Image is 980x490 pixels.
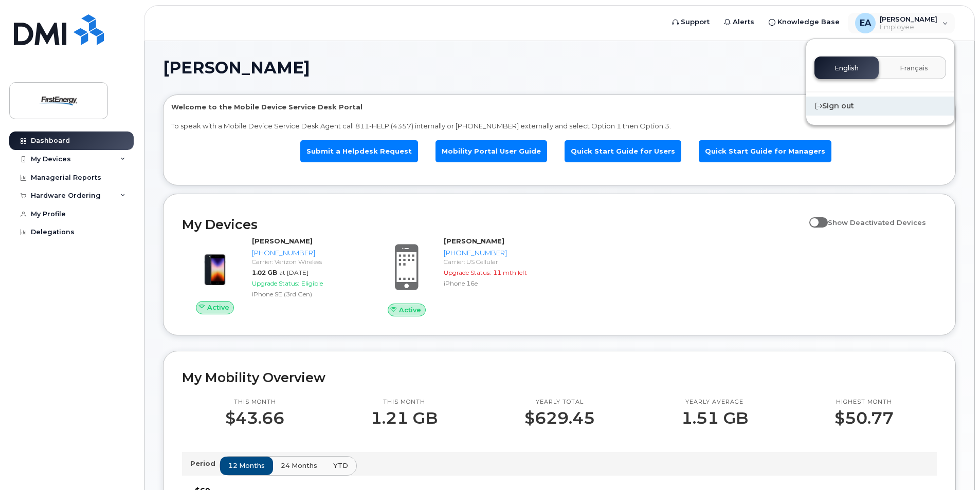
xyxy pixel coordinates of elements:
a: Quick Start Guide for Users [565,140,681,162]
span: Français [900,64,928,72]
span: Active [207,303,229,312]
div: Carrier: Verizon Wireless [252,257,357,266]
h2: My Mobility Overview [182,370,937,385]
a: Active[PERSON_NAME][PHONE_NUMBER]Carrier: US CellularUpgrade Status:11 mth leftiPhone 16e [374,236,553,316]
div: Sign out [806,97,954,116]
p: Yearly average [681,398,748,406]
span: [PERSON_NAME] [163,60,310,76]
a: Mobility Portal User Guide [435,140,547,162]
p: This month [225,398,284,406]
p: This month [371,398,438,406]
p: To speak with a Mobile Device Service Desk Agent call 811-HELP (4357) internally or [PHONE_NUMBER... [171,121,948,131]
a: Active[PERSON_NAME][PHONE_NUMBER]Carrier: Verizon Wireless1.02 GBat [DATE]Upgrade Status:Eligible... [182,236,361,314]
div: [PHONE_NUMBER] [444,248,549,258]
h2: My Devices [182,217,804,232]
img: image20231002-3703462-1angbar.jpeg [190,241,240,291]
span: at [DATE] [279,269,308,276]
div: Carrier: US Cellular [444,257,549,266]
a: Quick Start Guide for Managers [699,140,831,162]
iframe: Messenger Launcher [935,445,972,482]
span: 24 months [281,461,317,470]
p: 1.21 GB [371,409,438,427]
p: 1.51 GB [681,409,748,427]
p: Yearly total [524,398,595,406]
div: [PHONE_NUMBER] [252,248,357,258]
p: Welcome to the Mobile Device Service Desk Portal [171,102,948,112]
span: Eligible [301,279,323,287]
div: iPhone 16e [444,279,549,288]
span: YTD [333,461,348,470]
span: Upgrade Status: [444,269,491,276]
p: Highest month [834,398,894,406]
span: Upgrade Status: [252,279,299,287]
p: $43.66 [225,409,284,427]
p: $50.77 [834,409,894,427]
span: 1.02 GB [252,269,277,276]
p: $629.45 [524,409,595,427]
span: 11 mth left [493,269,527,276]
input: Show Deactivated Devices [809,213,818,221]
strong: [PERSON_NAME] [252,237,313,245]
p: Period [190,459,220,468]
span: Show Deactivated Devices [828,218,926,227]
div: iPhone SE (3rd Gen) [252,290,357,298]
a: Submit a Helpdesk Request [300,140,418,162]
span: Active [399,305,421,315]
strong: [PERSON_NAME] [444,237,504,245]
